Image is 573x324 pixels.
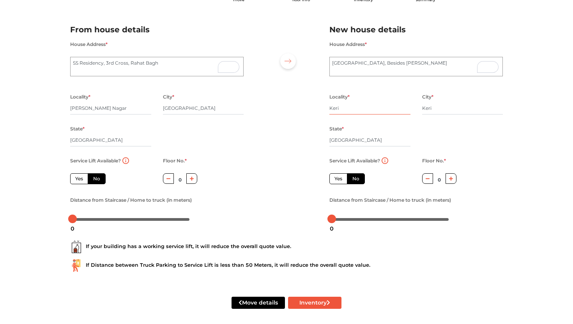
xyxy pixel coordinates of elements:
[70,124,85,134] label: State
[70,259,503,272] div: If Distance between Truck Parking to Service Lift is less than 50 Meters, it will reduce the over...
[329,39,367,49] label: House Address
[70,23,244,36] h2: From house details
[422,156,446,166] label: Floor No.
[329,156,380,166] label: Service Lift Available?
[70,259,83,272] img: ...
[67,222,78,235] div: 0
[70,92,90,102] label: Locality
[422,92,433,102] label: City
[88,173,106,184] label: No
[70,241,83,253] img: ...
[70,39,108,49] label: House Address
[329,23,503,36] h2: New house details
[329,173,347,184] label: Yes
[329,57,503,76] textarea: To enrich screen reader interactions, please activate Accessibility in Grammarly extension settings
[70,173,88,184] label: Yes
[327,222,337,235] div: 0
[70,195,192,205] label: Distance from Staircase / Home to truck (in meters)
[347,173,365,184] label: No
[163,92,174,102] label: City
[329,92,350,102] label: Locality
[329,124,344,134] label: State
[329,195,451,205] label: Distance from Staircase / Home to truck (in meters)
[70,57,244,76] textarea: To enrich screen reader interactions, please activate Accessibility in Grammarly extension settings
[232,297,285,309] button: Move details
[70,241,503,253] div: If your building has a working service lift, it will reduce the overall quote value.
[70,156,121,166] label: Service Lift Available?
[163,156,187,166] label: Floor No.
[288,297,341,309] button: Inventory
